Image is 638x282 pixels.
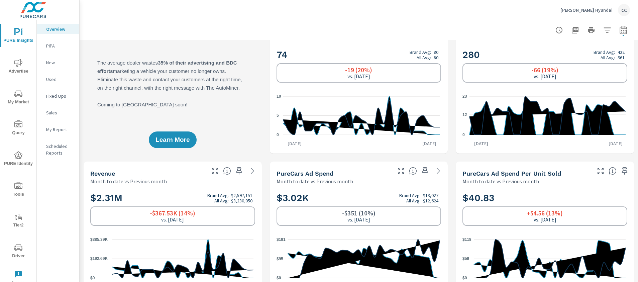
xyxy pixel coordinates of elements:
span: Total cost of media for all PureCars channels for the selected dealership group over the selected... [409,167,417,175]
p: [DATE] [283,140,306,147]
span: PURE Insights [2,28,34,44]
text: 0 [462,132,465,137]
p: Month to date vs Previous month [90,177,167,185]
button: Apply Filters [601,23,614,37]
text: 10 [277,94,281,99]
text: $192.69K [90,257,108,261]
div: My Report [37,124,79,134]
div: New [37,58,79,68]
a: See more details in report [433,166,444,176]
h6: -19 (20%) [345,67,372,73]
span: PURE Identity [2,151,34,168]
text: $191 [277,237,286,242]
h5: PureCars Ad Spend [277,170,333,177]
text: $95 [277,257,283,261]
p: Overview [46,26,74,32]
span: Driver [2,244,34,260]
p: 80 [434,55,438,60]
text: $0 [277,276,281,280]
p: All Avg: [214,198,229,203]
h6: -66 (19%) [531,67,558,73]
div: CC [618,4,630,16]
p: Sales [46,109,74,116]
text: 12 [462,112,467,117]
div: Fixed Ops [37,91,79,101]
p: $3,230,050 [231,198,252,203]
span: Average cost of advertising per each vehicle sold at the dealer over the selected date range. The... [609,167,617,175]
div: Overview [37,24,79,34]
button: Print Report [584,23,598,37]
p: Fixed Ops [46,93,74,99]
p: vs. [DATE] [347,216,370,222]
p: 422 [618,50,625,55]
p: vs. [DATE] [534,73,556,79]
p: vs. [DATE] [161,216,184,222]
h2: $40.83 [462,192,627,204]
p: 561 [618,55,625,60]
text: $385.39K [90,237,108,242]
p: $12,624 [423,198,438,203]
p: Brand Avg: [207,193,229,198]
p: $13,027 [423,193,438,198]
h5: Revenue [90,170,115,177]
h6: -$367.53K (14%) [150,210,195,216]
h2: 74 [277,49,441,61]
p: Brand Avg: [410,50,431,55]
div: PIPA [37,41,79,51]
text: $59 [462,257,469,261]
a: See more details in report [247,166,258,176]
p: New [46,59,74,66]
p: Month to date vs Previous month [462,177,539,185]
p: All Avg: [406,198,421,203]
p: [DATE] [604,140,627,147]
p: My Report [46,126,74,133]
span: Tier2 [2,213,34,229]
h2: $2.31M [90,192,255,204]
h5: PureCars Ad Spend Per Unit Sold [462,170,561,177]
button: "Export Report to PDF" [568,23,582,37]
button: Make Fullscreen [396,166,406,176]
p: PIPA [46,42,74,49]
p: Scheduled Reports [46,143,74,156]
span: Tools [2,182,34,198]
button: Learn More [149,131,196,148]
p: vs. [DATE] [347,73,370,79]
p: Brand Avg: [594,50,615,55]
p: All Avg: [417,55,431,60]
div: Sales [37,108,79,118]
text: $0 [90,276,95,280]
p: 80 [434,50,438,55]
h6: -$351 (10%) [342,210,376,216]
p: Brand Avg: [399,193,421,198]
p: [DATE] [418,140,441,147]
span: Save this to your personalized report [420,166,430,176]
text: $118 [462,237,471,242]
span: Save this to your personalized report [234,166,244,176]
text: 0 [277,132,279,137]
p: Month to date vs Previous month [277,177,353,185]
text: 23 [462,94,467,99]
p: [PERSON_NAME] Hyundai [560,7,613,13]
div: Scheduled Reports [37,141,79,158]
h2: 280 [462,49,627,61]
span: My Market [2,90,34,106]
p: [DATE] [469,140,493,147]
text: 5 [277,113,279,118]
span: Total sales revenue over the selected date range. [Source: This data is sourced from the dealer’s... [223,167,231,175]
text: $0 [462,276,467,280]
button: Make Fullscreen [595,166,606,176]
button: Select Date Range [617,23,630,37]
button: Make Fullscreen [210,166,220,176]
span: Advertise [2,59,34,75]
p: All Avg: [601,55,615,60]
p: $2,597,151 [231,193,252,198]
p: Used [46,76,74,83]
span: Save this to your personalized report [619,166,630,176]
span: Query [2,120,34,137]
h6: +$4.56 (13%) [527,210,563,216]
div: Used [37,74,79,84]
span: Learn More [155,137,190,143]
p: vs. [DATE] [534,216,556,222]
h2: $3.02K [277,192,441,204]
